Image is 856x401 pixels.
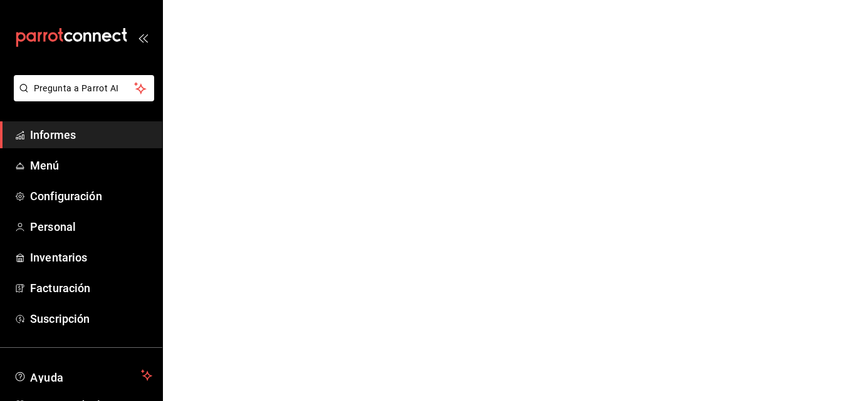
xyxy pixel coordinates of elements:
[34,83,119,93] font: Pregunta a Parrot AI
[30,282,90,295] font: Facturación
[30,251,87,264] font: Inventarios
[30,128,76,141] font: Informes
[14,75,154,101] button: Pregunta a Parrot AI
[30,190,102,203] font: Configuración
[30,312,90,325] font: Suscripción
[9,91,154,104] a: Pregunta a Parrot AI
[30,220,76,233] font: Personal
[30,371,64,384] font: Ayuda
[138,33,148,43] button: abrir_cajón_menú
[30,159,60,172] font: Menú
